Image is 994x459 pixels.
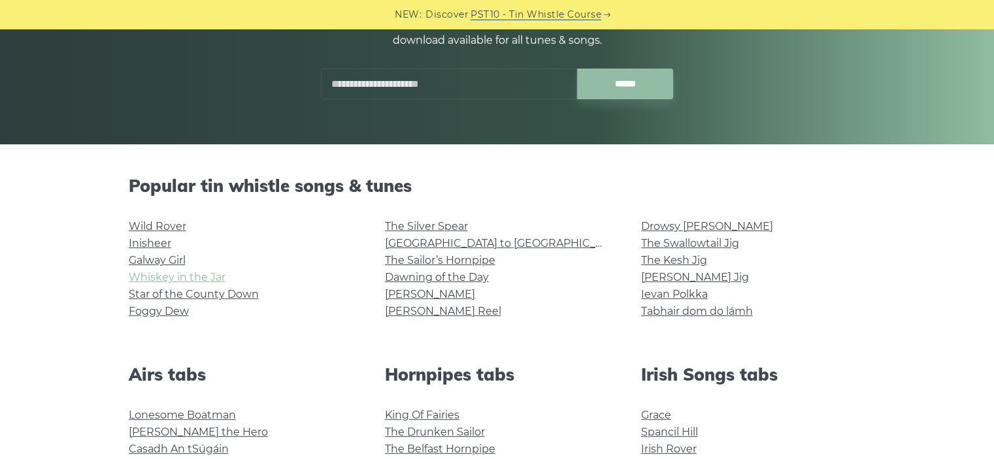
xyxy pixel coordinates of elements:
a: The Swallowtail Jig [641,237,739,249]
a: [PERSON_NAME] Reel [385,305,501,317]
h2: Irish Songs tabs [641,364,866,385]
a: The Drunken Sailor [385,426,485,438]
a: PST10 - Tin Whistle Course [471,7,601,22]
h2: Hornpipes tabs [385,364,610,385]
a: The Belfast Hornpipe [385,443,495,455]
a: The Silver Spear [385,220,468,232]
a: Casadh An tSúgáin [129,443,229,455]
a: Spancil Hill [641,426,698,438]
a: Galway Girl [129,254,186,266]
a: The Kesh Jig [641,254,707,266]
h2: Airs tabs [129,364,354,385]
a: Inisheer [129,237,171,249]
span: NEW: [395,7,422,22]
a: Ievan Polkka [641,288,708,300]
span: Discover [425,7,469,22]
a: Tabhair dom do lámh [641,305,753,317]
a: Lonesome Boatman [129,409,236,421]
h2: Popular tin whistle songs & tunes [129,176,866,196]
a: Star of the County Down [129,288,259,300]
a: [PERSON_NAME] Jig [641,271,749,283]
a: King Of Fairies [385,409,459,421]
a: Foggy Dew [129,305,189,317]
a: The Sailor’s Hornpipe [385,254,495,266]
a: [GEOGRAPHIC_DATA] to [GEOGRAPHIC_DATA] [385,237,626,249]
a: Whiskey in the Jar [129,271,225,283]
a: Grace [641,409,671,421]
a: Wild Rover [129,220,186,232]
a: [PERSON_NAME] [385,288,475,300]
a: Drowsy [PERSON_NAME] [641,220,773,232]
a: [PERSON_NAME] the Hero [129,426,268,438]
a: Irish Rover [641,443,697,455]
a: Dawning of the Day [385,271,489,283]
